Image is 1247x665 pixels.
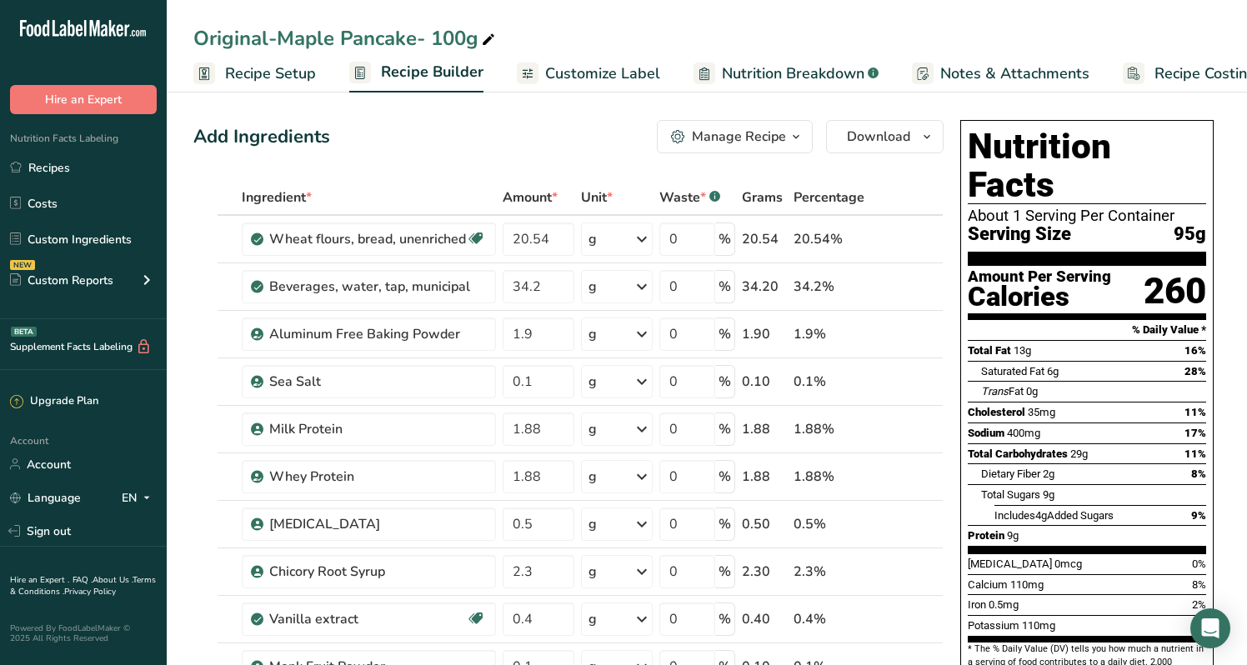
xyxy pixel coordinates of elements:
[269,324,478,344] div: Aluminum Free Baking Powder
[93,574,133,586] a: About Us .
[742,229,787,249] div: 20.54
[940,62,1089,85] span: Notes & Attachments
[11,327,37,337] div: BETA
[269,277,478,297] div: Beverages, water, tap, municipal
[694,55,879,92] a: Nutrition Breakdown
[581,187,613,207] span: Unit
[1035,509,1047,522] span: 4g
[1010,578,1044,591] span: 110mg
[588,372,597,392] div: g
[588,277,597,297] div: g
[588,324,597,344] div: g
[10,574,69,586] a: Hire an Expert .
[1192,557,1206,570] span: 0%
[10,393,98,410] div: Upgrade Plan
[1043,467,1054,480] span: 2g
[981,467,1040,480] span: Dietary Fiber
[588,562,597,582] div: g
[1070,447,1088,460] span: 29g
[657,120,813,153] button: Manage Recipe
[994,509,1114,522] span: Includes Added Sugars
[1184,427,1206,439] span: 17%
[269,609,466,629] div: Vanilla extract
[981,488,1040,501] span: Total Sugars
[1192,578,1206,591] span: 8%
[968,207,1206,224] div: About 1 Serving Per Container
[588,514,597,534] div: g
[659,187,720,207] div: Waste
[269,562,478,582] div: Chicory Root Syrup
[1054,557,1082,570] span: 0mcg
[981,365,1044,377] span: Saturated Fat
[968,447,1068,460] span: Total Carbohydrates
[742,372,787,392] div: 0.10
[269,467,478,487] div: Whey Protein
[588,609,597,629] div: g
[1184,365,1206,377] span: 28%
[1043,488,1054,501] span: 9g
[968,578,1008,591] span: Calcium
[1047,365,1059,377] span: 6g
[794,419,864,439] div: 1.88%
[1028,406,1055,418] span: 35mg
[742,187,783,207] span: Grams
[1191,509,1206,522] span: 9%
[968,285,1111,309] div: Calories
[981,385,1024,397] span: Fat
[1007,427,1040,439] span: 400mg
[968,598,986,611] span: Iron
[1184,406,1206,418] span: 11%
[588,419,597,439] div: g
[517,55,660,92] a: Customize Label
[968,127,1206,204] h1: Nutrition Facts
[794,609,864,629] div: 0.4%
[794,562,864,582] div: 2.3%
[742,467,787,487] div: 1.88
[193,123,330,151] div: Add Ingredients
[968,320,1206,340] section: % Daily Value *
[742,562,787,582] div: 2.30
[968,529,1004,542] span: Protein
[242,187,312,207] span: Ingredient
[122,487,157,507] div: EN
[10,272,113,289] div: Custom Reports
[722,62,864,85] span: Nutrition Breakdown
[1190,608,1230,648] div: Open Intercom Messenger
[1026,385,1038,397] span: 0g
[794,187,864,207] span: Percentage
[692,127,786,147] div: Manage Recipe
[742,277,787,297] div: 34.20
[545,62,660,85] span: Customize Label
[269,514,478,534] div: [MEDICAL_DATA]
[225,62,316,85] span: Recipe Setup
[968,269,1111,285] div: Amount Per Serving
[847,127,910,147] span: Download
[1174,224,1206,245] span: 95g
[10,483,81,512] a: Language
[269,229,466,249] div: Wheat flours, bread, unenriched
[503,187,558,207] span: Amount
[1022,619,1055,632] span: 110mg
[1144,269,1206,313] div: 260
[968,344,1011,357] span: Total Fat
[742,419,787,439] div: 1.88
[968,557,1052,570] span: [MEDICAL_DATA]
[1014,344,1031,357] span: 13g
[968,427,1004,439] span: Sodium
[1007,529,1019,542] span: 9g
[794,229,864,249] div: 20.54%
[349,53,483,93] a: Recipe Builder
[64,586,116,597] a: Privacy Policy
[1184,344,1206,357] span: 16%
[73,574,93,586] a: FAQ .
[989,598,1019,611] span: 0.5mg
[269,419,478,439] div: Milk Protein
[10,85,157,114] button: Hire an Expert
[10,623,157,643] div: Powered By FoodLabelMaker © 2025 All Rights Reserved
[10,574,156,597] a: Terms & Conditions .
[826,120,944,153] button: Download
[794,467,864,487] div: 1.88%
[912,55,1089,92] a: Notes & Attachments
[742,514,787,534] div: 0.50
[742,609,787,629] div: 0.40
